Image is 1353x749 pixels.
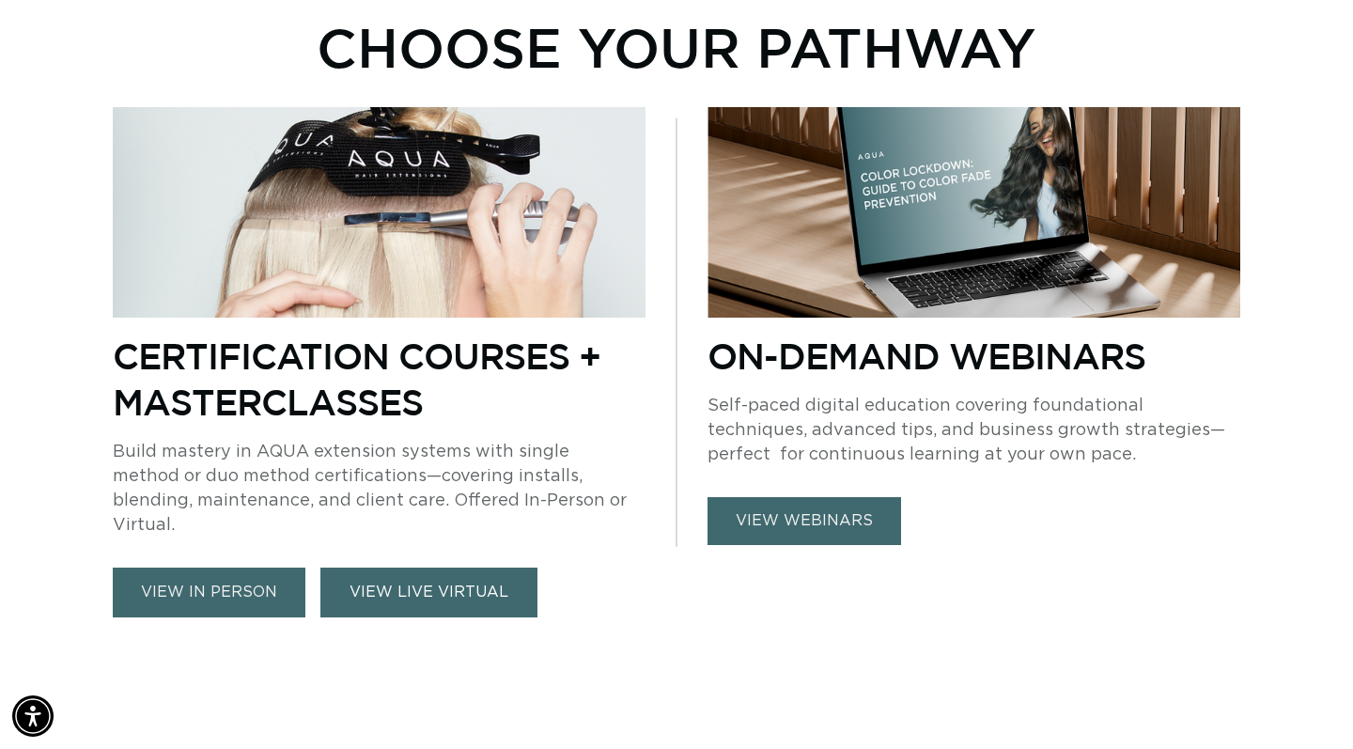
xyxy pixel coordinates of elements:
[708,394,1240,467] p: Self-paced digital education covering foundational techniques, advanced tips, and business growth...
[113,440,645,538] p: Build mastery in AQUA extension systems with single method or duo method certifications—covering ...
[113,333,645,425] p: Certification Courses + Masterclasses
[708,333,1240,379] p: On-Demand Webinars
[317,15,1036,79] p: Choose Your Pathway
[320,568,537,617] a: VIEW LIVE VIRTUAL
[1259,659,1353,749] iframe: Chat Widget
[708,497,901,545] a: view webinars
[113,568,305,617] a: view in person
[12,695,54,737] div: Accessibility Menu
